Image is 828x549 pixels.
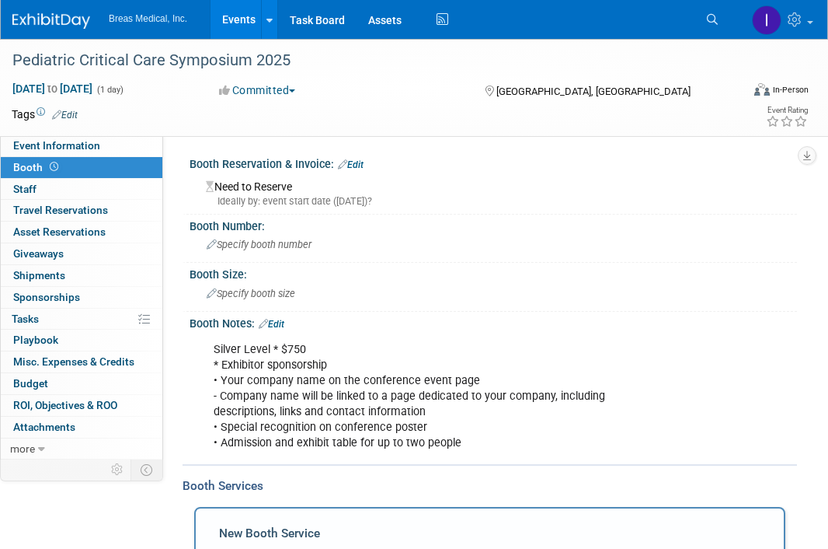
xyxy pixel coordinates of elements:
[772,84,809,96] div: In-Person
[496,86,691,97] span: [GEOGRAPHIC_DATA], [GEOGRAPHIC_DATA]
[109,13,187,24] span: Breas Medical, Inc.
[259,319,284,330] a: Edit
[207,288,295,299] span: Specify booth size
[214,82,301,98] button: Committed
[12,13,90,29] img: ExhibitDay
[1,179,162,200] a: Staff
[190,312,797,332] div: Booth Notes:
[13,183,37,195] span: Staff
[1,417,162,438] a: Attachments
[12,107,78,122] td: Tags
[13,139,100,152] span: Event Information
[13,399,117,411] span: ROI, Objectives & ROO
[1,351,162,372] a: Misc. Expenses & Credits
[1,439,162,460] a: more
[13,334,58,346] span: Playbook
[13,291,80,303] span: Sponsorships
[52,110,78,121] a: Edit
[1,243,162,264] a: Giveaways
[45,82,60,95] span: to
[206,194,785,208] div: Ideally by: event start date ([DATE])?
[12,82,93,96] span: [DATE] [DATE]
[766,107,808,114] div: Event Rating
[47,161,61,173] span: Booth not reserved yet
[190,215,797,234] div: Booth Number:
[10,442,35,455] span: more
[338,159,364,170] a: Edit
[201,175,785,208] div: Need to Reserve
[752,5,781,35] img: Inga Dolezar
[13,377,48,390] span: Budget
[1,330,162,351] a: Playbook
[754,83,770,96] img: Format-Inperson.png
[203,334,672,460] div: Silver Level * $750 * Exhibitor sponsorship • Your company name on the conference event page - Co...
[13,161,61,173] span: Booth
[183,477,797,495] div: Booth Services
[12,313,39,325] span: Tasks
[13,247,64,260] span: Giveaways
[13,226,106,238] span: Asset Reservations
[104,460,131,480] td: Personalize Event Tab Strip
[131,460,163,480] td: Toggle Event Tabs
[1,265,162,286] a: Shipments
[1,135,162,156] a: Event Information
[1,287,162,308] a: Sponsorships
[1,309,162,330] a: Tasks
[13,355,134,368] span: Misc. Expenses & Credits
[13,204,108,216] span: Travel Reservations
[1,222,162,243] a: Asset Reservations
[190,263,797,282] div: Booth Size:
[686,81,809,104] div: Event Format
[7,47,729,75] div: Pediatric Critical Care Symposium 2025
[96,85,124,95] span: (1 day)
[190,152,797,173] div: Booth Reservation & Invoice:
[1,200,162,221] a: Travel Reservations
[207,239,311,250] span: Specify booth number
[1,157,162,178] a: Booth
[1,395,162,416] a: ROI, Objectives & ROO
[13,421,75,433] span: Attachments
[1,373,162,394] a: Budget
[13,269,65,281] span: Shipments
